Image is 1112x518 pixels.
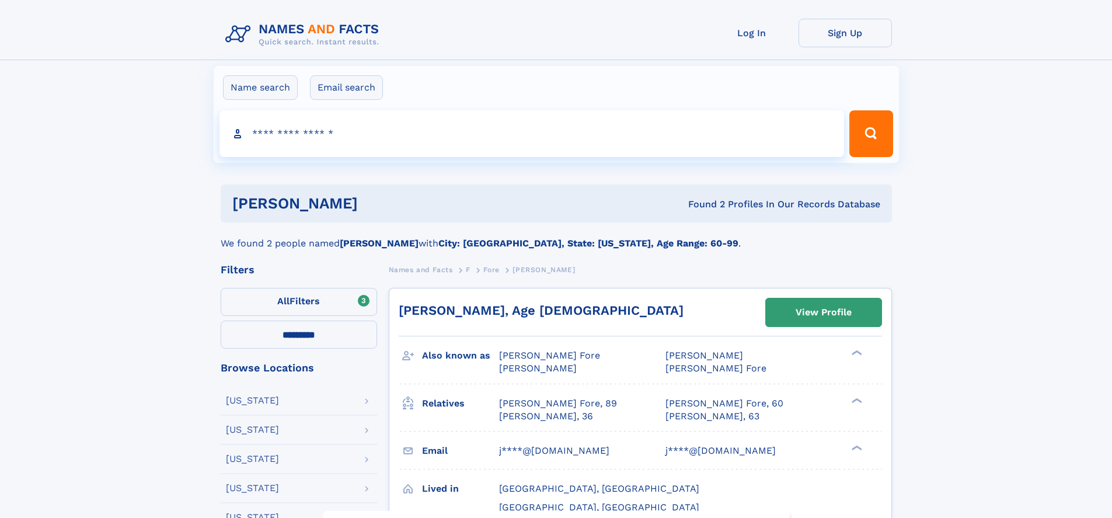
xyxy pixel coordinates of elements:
[665,363,766,374] span: [PERSON_NAME] Fore
[665,397,783,410] a: [PERSON_NAME] Fore, 60
[277,295,290,307] span: All
[310,75,383,100] label: Email search
[422,394,499,413] h3: Relatives
[796,299,852,326] div: View Profile
[483,262,499,277] a: Fore
[499,397,617,410] a: [PERSON_NAME] Fore, 89
[849,397,863,404] div: ❯
[389,262,453,277] a: Names and Facts
[399,303,684,318] a: [PERSON_NAME], Age [DEMOGRAPHIC_DATA]
[221,363,377,373] div: Browse Locations
[221,19,389,50] img: Logo Names and Facts
[438,238,738,249] b: City: [GEOGRAPHIC_DATA], State: [US_STATE], Age Range: 60-99
[422,441,499,461] h3: Email
[499,410,593,423] a: [PERSON_NAME], 36
[499,350,600,361] span: [PERSON_NAME] Fore
[221,288,377,316] label: Filters
[499,483,699,494] span: [GEOGRAPHIC_DATA], [GEOGRAPHIC_DATA]
[513,266,575,274] span: [PERSON_NAME]
[849,110,893,157] button: Search Button
[766,298,881,326] a: View Profile
[223,75,298,100] label: Name search
[226,425,279,434] div: [US_STATE]
[219,110,845,157] input: search input
[466,266,470,274] span: F
[665,410,759,423] a: [PERSON_NAME], 63
[422,479,499,499] h3: Lived in
[499,363,577,374] span: [PERSON_NAME]
[483,266,499,274] span: Fore
[221,223,892,251] div: We found 2 people named with .
[523,198,880,211] div: Found 2 Profiles In Our Records Database
[226,454,279,464] div: [US_STATE]
[221,265,377,275] div: Filters
[665,350,743,361] span: [PERSON_NAME]
[705,19,799,47] a: Log In
[466,262,470,277] a: F
[340,238,419,249] b: [PERSON_NAME]
[226,484,279,493] div: [US_STATE]
[422,346,499,366] h3: Also known as
[849,349,863,357] div: ❯
[226,396,279,405] div: [US_STATE]
[849,444,863,451] div: ❯
[499,502,699,513] span: [GEOGRAPHIC_DATA], [GEOGRAPHIC_DATA]
[799,19,892,47] a: Sign Up
[232,196,523,211] h1: [PERSON_NAME]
